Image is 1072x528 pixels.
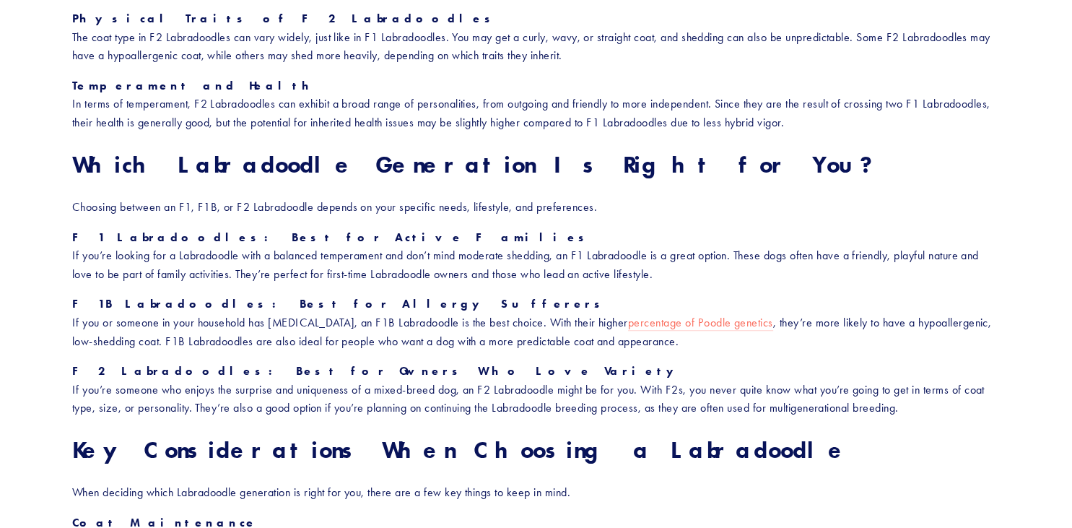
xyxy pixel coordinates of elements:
p: Choosing between an F1, F1B, or F2 Labradoodle depends on your specific needs, lifestyle, and pre... [72,198,1000,217]
strong: Temperament and Health [72,79,318,92]
a: percentage of Poodle genetics [628,316,773,331]
p: If you’re looking for a Labradoodle with a balanced temperament and don’t mind moderate shedding,... [72,228,1000,284]
strong: F2 Labradoodles: Best for Owners Who Love Variety [72,364,684,378]
strong: Key Considerations When Choosing a Labradoodle [72,436,849,464]
p: The coat type in F2 Labradoodles can vary widely, just like in F1 Labradoodles. You may get a cur... [72,9,1000,65]
strong: F1 Labradoodles: Best for Active Families [72,230,593,244]
p: If you’re someone who enjoys the surprise and uniqueness of a mixed-breed dog, an F2 Labradoodle ... [72,362,1000,417]
p: When deciding which Labradoodle generation is right for you, there are a few key things to keep i... [72,483,1000,502]
strong: Physical Traits of F2 Labradoodles [72,12,498,25]
strong: Which Labradoodle Generation Is Right for You? [72,150,880,178]
p: If you or someone in your household has [MEDICAL_DATA], an F1B Labradoodle is the best choice. Wi... [72,295,1000,350]
strong: F1B Labradoodles: Best for Allergy Sufferers [72,297,608,311]
p: In terms of temperament, F2 Labradoodles can exhibit a broad range of personalities, from outgoin... [72,77,1000,132]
